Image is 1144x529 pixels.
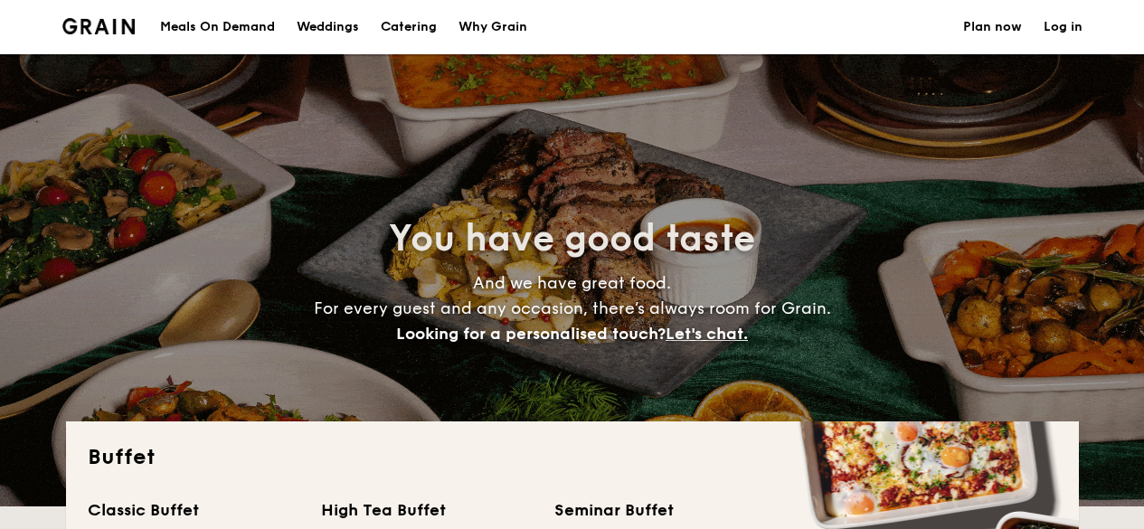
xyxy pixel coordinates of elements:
img: Grain [62,18,136,34]
div: Seminar Buffet [554,497,766,523]
h2: Buffet [88,443,1057,472]
span: And we have great food. For every guest and any occasion, there’s always room for Grain. [314,273,831,344]
div: Classic Buffet [88,497,299,523]
a: Logotype [62,18,136,34]
span: You have good taste [389,217,755,260]
span: Let's chat. [666,324,748,344]
span: Looking for a personalised touch? [396,324,666,344]
div: High Tea Buffet [321,497,533,523]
